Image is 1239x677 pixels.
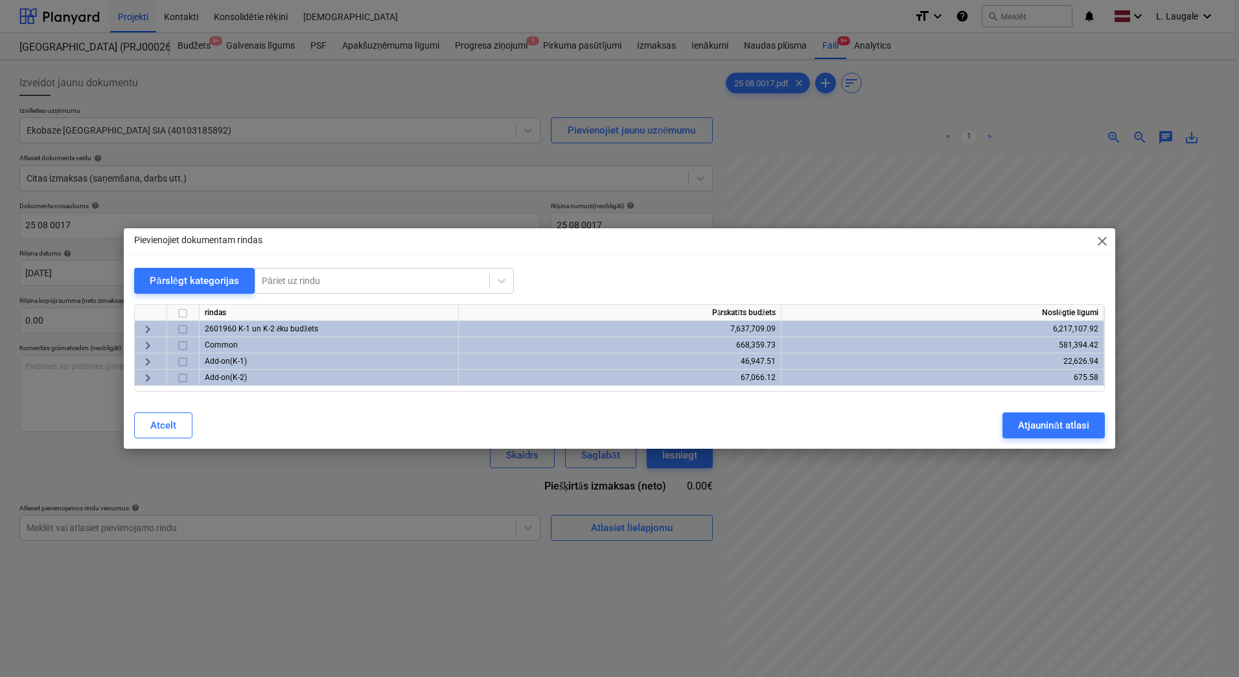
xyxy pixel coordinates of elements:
[464,353,776,370] div: 46,947.51
[1174,615,1239,677] iframe: Chat Widget
[140,370,156,386] span: keyboard_arrow_right
[459,305,782,321] div: Pārskatīts budžets
[205,373,247,382] span: Add-on(K-2)
[140,354,156,370] span: keyboard_arrow_right
[464,337,776,353] div: 668,359.73
[134,233,262,247] p: Pievienojiet dokumentam rindas
[787,337,1098,353] div: 581,394.42
[140,322,156,337] span: keyboard_arrow_right
[787,321,1098,337] div: 6,217,107.92
[140,338,156,353] span: keyboard_arrow_right
[1094,233,1110,249] span: close
[1002,412,1104,438] button: Atjaunināt atlasi
[200,305,459,321] div: rindas
[1018,417,1089,434] div: Atjaunināt atlasi
[150,417,176,434] div: Atcelt
[787,370,1098,386] div: 675.58
[205,324,318,333] span: 2601960 K-1 un K-2 ēku budžets
[134,412,192,438] button: Atcelt
[205,357,247,366] span: Add-on(K-1)
[134,268,255,294] button: Pārslēgt kategorijas
[464,321,776,337] div: 7,637,709.09
[464,370,776,386] div: 67,066.12
[787,353,1098,370] div: 22,626.94
[150,272,239,289] div: Pārslēgt kategorijas
[205,340,238,350] span: Common
[782,305,1104,321] div: Noslēgtie līgumi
